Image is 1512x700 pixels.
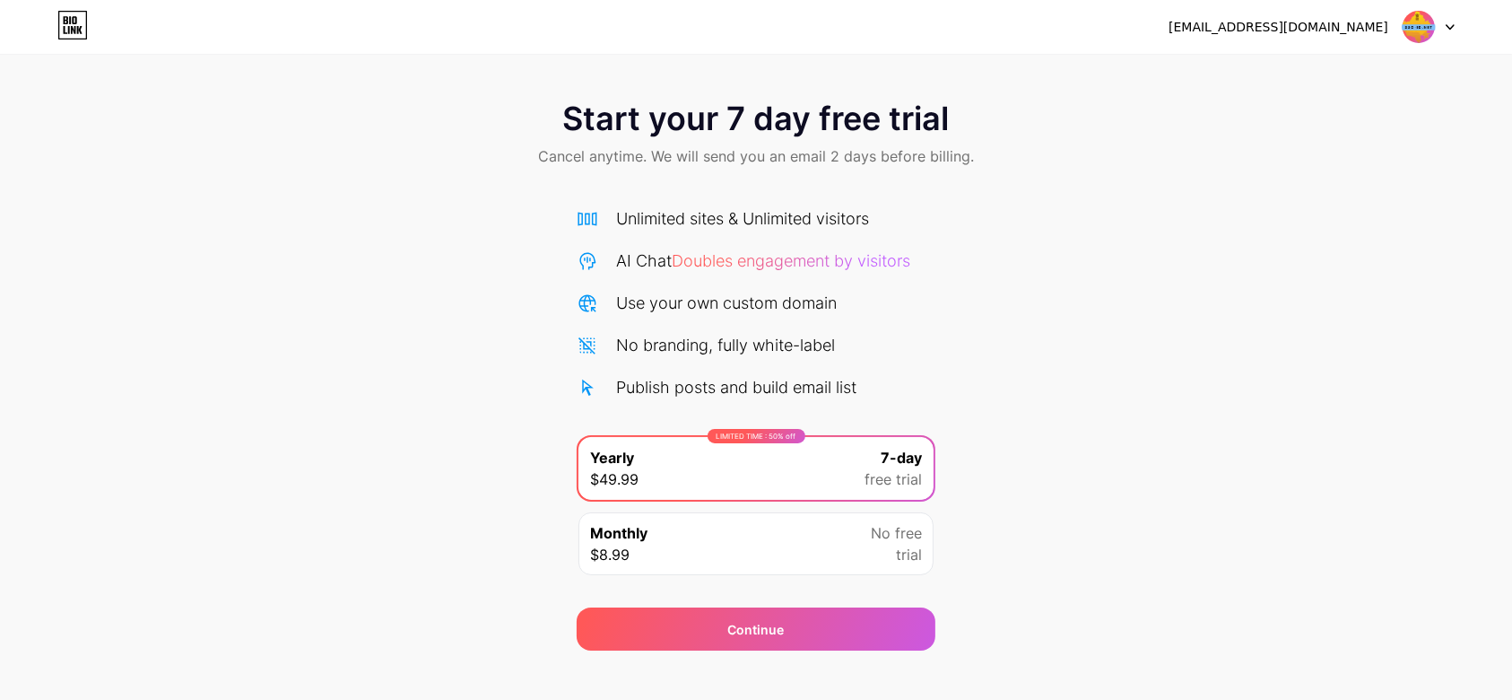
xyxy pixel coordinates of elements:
div: [EMAIL_ADDRESS][DOMAIN_NAME] [1169,18,1388,37]
span: No free [871,522,922,544]
div: Publish posts and build email list [616,375,856,399]
span: $8.99 [590,544,630,565]
span: Cancel anytime. We will send you an email 2 days before billing. [538,145,974,167]
div: LIMITED TIME : 50% off [708,429,805,443]
div: No branding, fully white-label [616,333,835,357]
div: Continue [728,620,785,639]
span: 7-day [881,447,922,468]
img: ssoidnet [1402,10,1436,44]
span: Monthly [590,522,647,544]
div: Use your own custom domain [616,291,837,315]
span: trial [896,544,922,565]
span: free trial [865,468,922,490]
div: Unlimited sites & Unlimited visitors [616,206,869,231]
div: AI Chat [616,249,910,273]
span: $49.99 [590,468,639,490]
span: Doubles engagement by visitors [672,251,910,270]
span: Yearly [590,447,634,468]
span: Start your 7 day free trial [563,101,950,136]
